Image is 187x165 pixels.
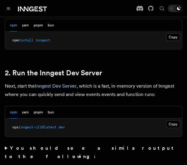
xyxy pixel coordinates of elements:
[48,106,54,118] button: bun
[158,5,165,12] button: Find something...
[12,38,19,42] span: npm
[22,106,29,118] button: yarn
[34,19,43,31] button: pnpm
[35,83,77,89] a: Inngest Dev Server
[5,144,182,161] summary: You should see a similar output to the following:
[166,120,180,128] button: Copy
[5,82,182,99] p: Next, start the , which is a fast, in-memory version of Inngest where you can quickly send and vi...
[34,106,43,118] button: pnpm
[35,38,50,42] span: inngest
[12,125,19,129] span: npx
[19,125,56,129] span: inngest-cli@latest
[168,5,182,12] button: Toggle dark mode
[10,106,17,118] button: npm
[166,33,180,41] button: Copy
[22,19,29,31] button: yarn
[19,38,33,42] span: install
[5,5,12,12] button: Toggle navigation
[59,125,65,129] span: dev
[48,19,54,31] button: bun
[5,145,176,159] strong: You should see a similar output to the following:
[5,69,102,77] a: 2. Run the Inngest Dev Server
[10,19,17,31] button: npm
